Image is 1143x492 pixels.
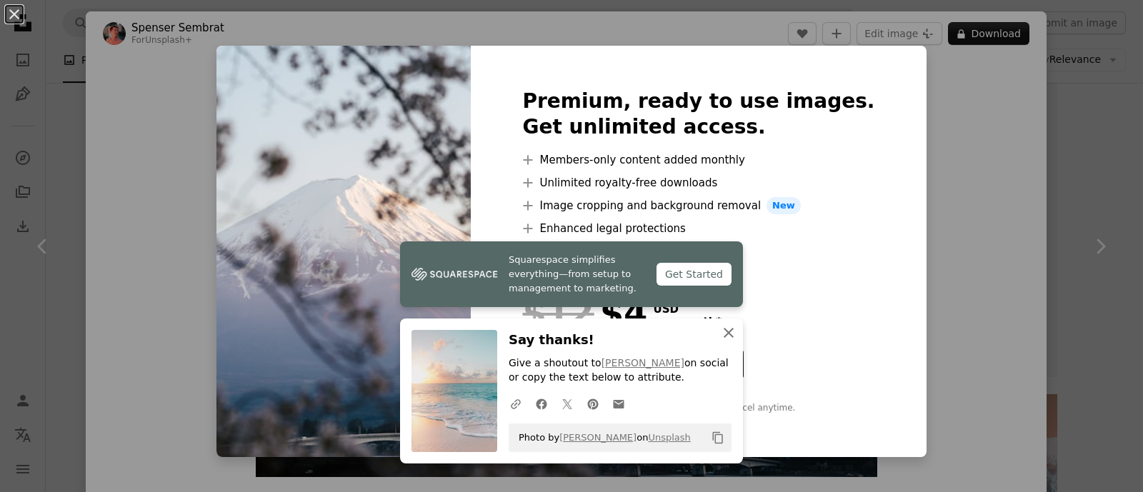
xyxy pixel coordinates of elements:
[216,46,471,457] img: premium_photo-1690749740484-89660d6003f9
[509,253,645,296] span: Squarespace simplifies everything—from setup to management to marketing.
[400,241,743,307] a: Squarespace simplifies everything—from setup to management to marketing.Get Started
[767,197,801,214] span: New
[522,89,874,140] h2: Premium, ready to use images. Get unlimited access.
[509,330,732,351] h3: Say thanks!
[648,432,690,443] a: Unsplash
[411,263,497,285] img: file-1747939142011-51e5cc87e3c9
[602,357,684,368] a: [PERSON_NAME]
[522,151,874,169] li: Members-only content added monthly
[529,389,554,418] a: Share on Facebook
[706,426,730,450] button: Copy to clipboard
[580,389,606,418] a: Share on Pinterest
[522,220,874,237] li: Enhanced legal protections
[509,356,732,385] p: Give a shoutout to on social or copy the text below to attribute.
[522,174,874,191] li: Unlimited royalty-free downloads
[657,263,732,286] div: Get Started
[559,432,637,443] a: [PERSON_NAME]
[554,389,580,418] a: Share on Twitter
[606,389,632,418] a: Share over email
[522,197,874,214] li: Image cropping and background removal
[511,426,691,449] span: Photo by on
